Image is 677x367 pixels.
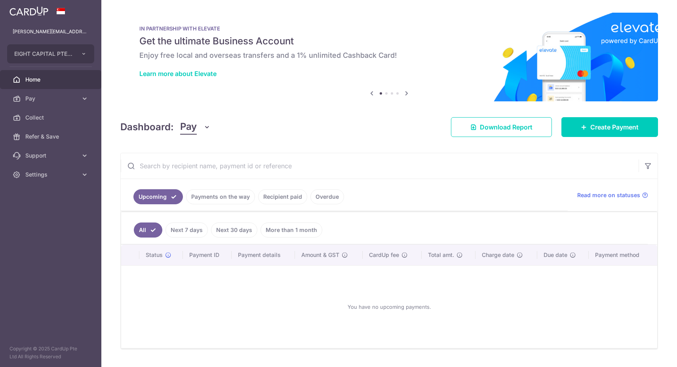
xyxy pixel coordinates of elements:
th: Payment ID [183,245,232,265]
span: Total amt. [428,251,454,259]
span: Charge date [482,251,514,259]
a: Learn more about Elevate [139,70,217,78]
span: Collect [25,114,78,122]
span: Settings [25,171,78,179]
span: Status [146,251,163,259]
a: Payments on the way [186,189,255,204]
span: Download Report [480,122,532,132]
button: EIGHT CAPITAL PTE. LTD. [7,44,94,63]
a: Download Report [451,117,552,137]
a: Overdue [310,189,344,204]
th: Payment details [232,245,295,265]
a: Next 7 days [165,222,208,238]
img: CardUp [10,6,48,16]
button: Pay [180,120,211,135]
span: Amount & GST [301,251,339,259]
a: Create Payment [561,117,658,137]
span: Pay [25,95,78,103]
a: All [134,222,162,238]
span: Create Payment [590,122,639,132]
a: Recipient paid [258,189,307,204]
a: Next 30 days [211,222,257,238]
span: Due date [544,251,567,259]
h6: Enjoy free local and overseas transfers and a 1% unlimited Cashback Card! [139,51,639,60]
h5: Get the ultimate Business Account [139,35,639,48]
h4: Dashboard: [120,120,174,134]
th: Payment method [589,245,657,265]
span: Pay [180,120,197,135]
span: Read more on statuses [577,191,640,199]
span: Support [25,152,78,160]
input: Search by recipient name, payment id or reference [121,153,639,179]
a: More than 1 month [261,222,322,238]
iframe: Opens a widget where you can find more information [626,343,669,363]
span: Refer & Save [25,133,78,141]
a: Upcoming [133,189,183,204]
span: EIGHT CAPITAL PTE. LTD. [14,50,73,58]
span: Home [25,76,78,84]
img: Renovation banner [120,13,658,101]
a: Read more on statuses [577,191,648,199]
p: IN PARTNERSHIP WITH ELEVATE [139,25,639,32]
p: [PERSON_NAME][EMAIL_ADDRESS][DOMAIN_NAME] [13,28,89,36]
div: You have no upcoming payments. [131,272,648,342]
span: CardUp fee [369,251,399,259]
